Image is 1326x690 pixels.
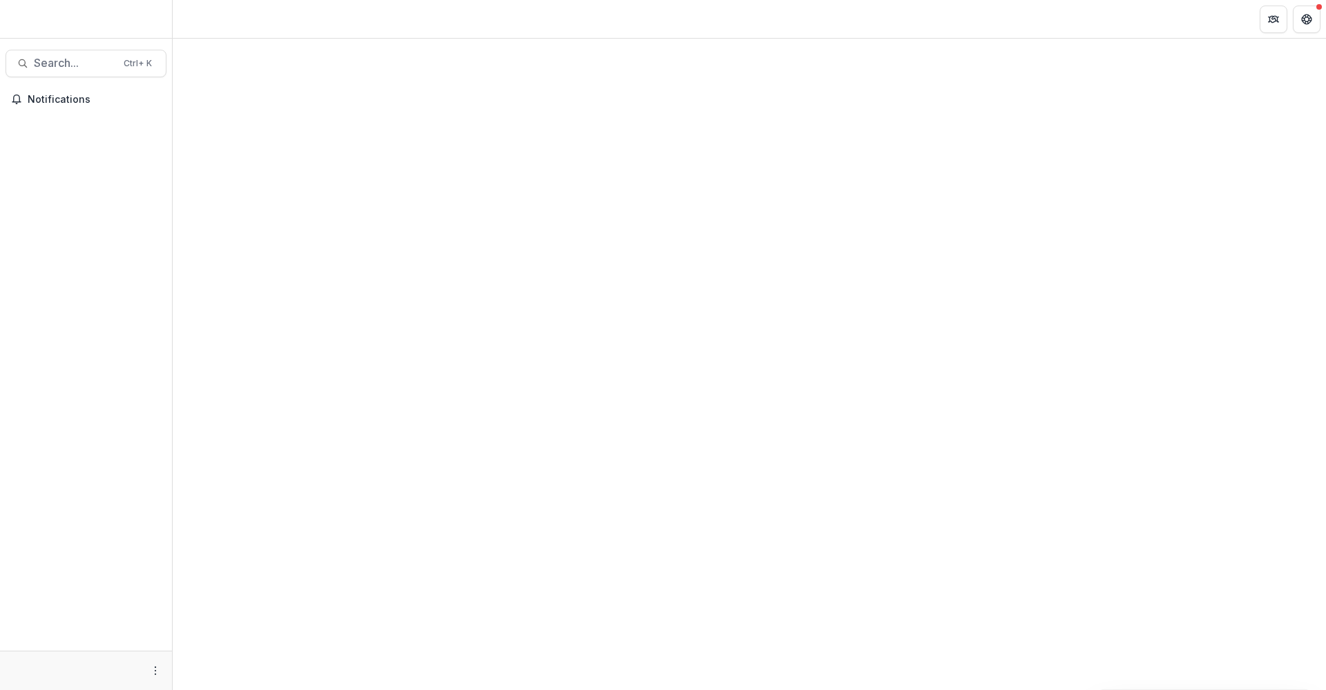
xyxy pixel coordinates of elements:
[121,56,155,71] div: Ctrl + K
[147,662,164,679] button: More
[6,88,166,110] button: Notifications
[1260,6,1287,33] button: Partners
[6,50,166,77] button: Search...
[1293,6,1320,33] button: Get Help
[178,9,237,29] nav: breadcrumb
[34,57,115,70] span: Search...
[28,94,161,106] span: Notifications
